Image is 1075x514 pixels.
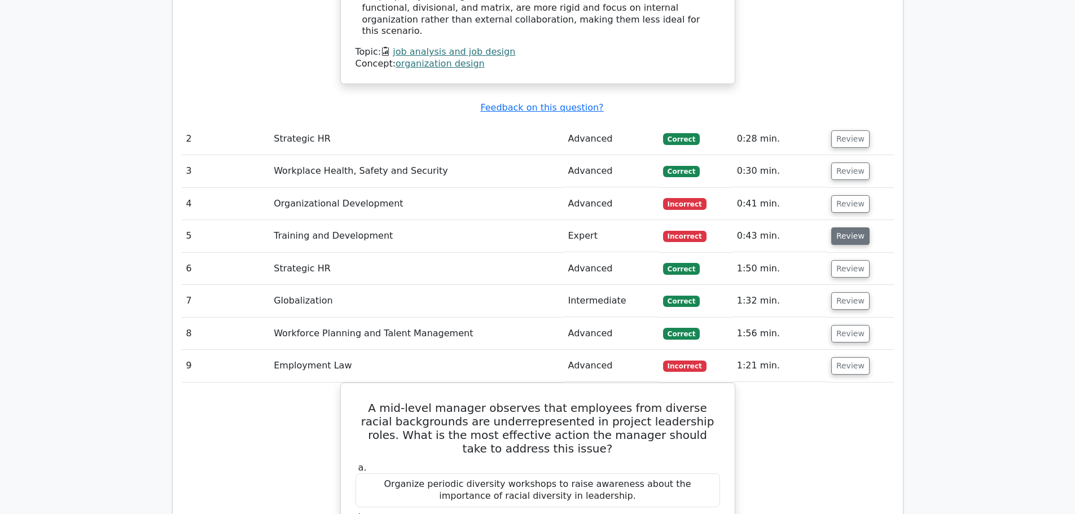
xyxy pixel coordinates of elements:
[831,162,870,180] button: Review
[182,350,270,382] td: 9
[480,102,603,113] a: Feedback on this question?
[358,462,367,473] span: a.
[663,361,707,372] span: Incorrect
[732,123,827,155] td: 0:28 min.
[269,285,563,317] td: Globalization
[356,473,720,507] div: Organize periodic diversity workshops to raise awareness about the importance of racial diversity...
[393,46,515,57] a: job analysis and job design
[563,155,658,187] td: Advanced
[563,253,658,285] td: Advanced
[831,325,870,342] button: Review
[269,350,563,382] td: Employment Law
[831,292,870,310] button: Review
[269,123,563,155] td: Strategic HR
[831,195,870,213] button: Review
[269,253,563,285] td: Strategic HR
[182,285,270,317] td: 7
[354,401,721,455] h5: A mid-level manager observes that employees from diverse racial backgrounds are underrepresented ...
[269,188,563,220] td: Organizational Development
[182,155,270,187] td: 3
[732,285,827,317] td: 1:32 min.
[663,328,700,339] span: Correct
[563,123,658,155] td: Advanced
[269,220,563,252] td: Training and Development
[356,58,720,70] div: Concept:
[663,133,700,144] span: Correct
[732,253,827,285] td: 1:50 min.
[663,198,707,209] span: Incorrect
[732,155,827,187] td: 0:30 min.
[831,260,870,278] button: Review
[732,188,827,220] td: 0:41 min.
[732,220,827,252] td: 0:43 min.
[182,253,270,285] td: 6
[563,350,658,382] td: Advanced
[563,285,658,317] td: Intermediate
[563,188,658,220] td: Advanced
[563,220,658,252] td: Expert
[182,220,270,252] td: 5
[663,263,700,274] span: Correct
[182,123,270,155] td: 2
[831,227,870,245] button: Review
[563,318,658,350] td: Advanced
[182,188,270,220] td: 4
[182,318,270,350] td: 8
[269,318,563,350] td: Workforce Planning and Talent Management
[831,130,870,148] button: Review
[269,155,563,187] td: Workplace Health, Safety and Security
[831,357,870,375] button: Review
[356,46,720,58] div: Topic:
[732,350,827,382] td: 1:21 min.
[663,166,700,177] span: Correct
[732,318,827,350] td: 1:56 min.
[663,296,700,307] span: Correct
[663,231,707,242] span: Incorrect
[396,58,485,69] a: organization design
